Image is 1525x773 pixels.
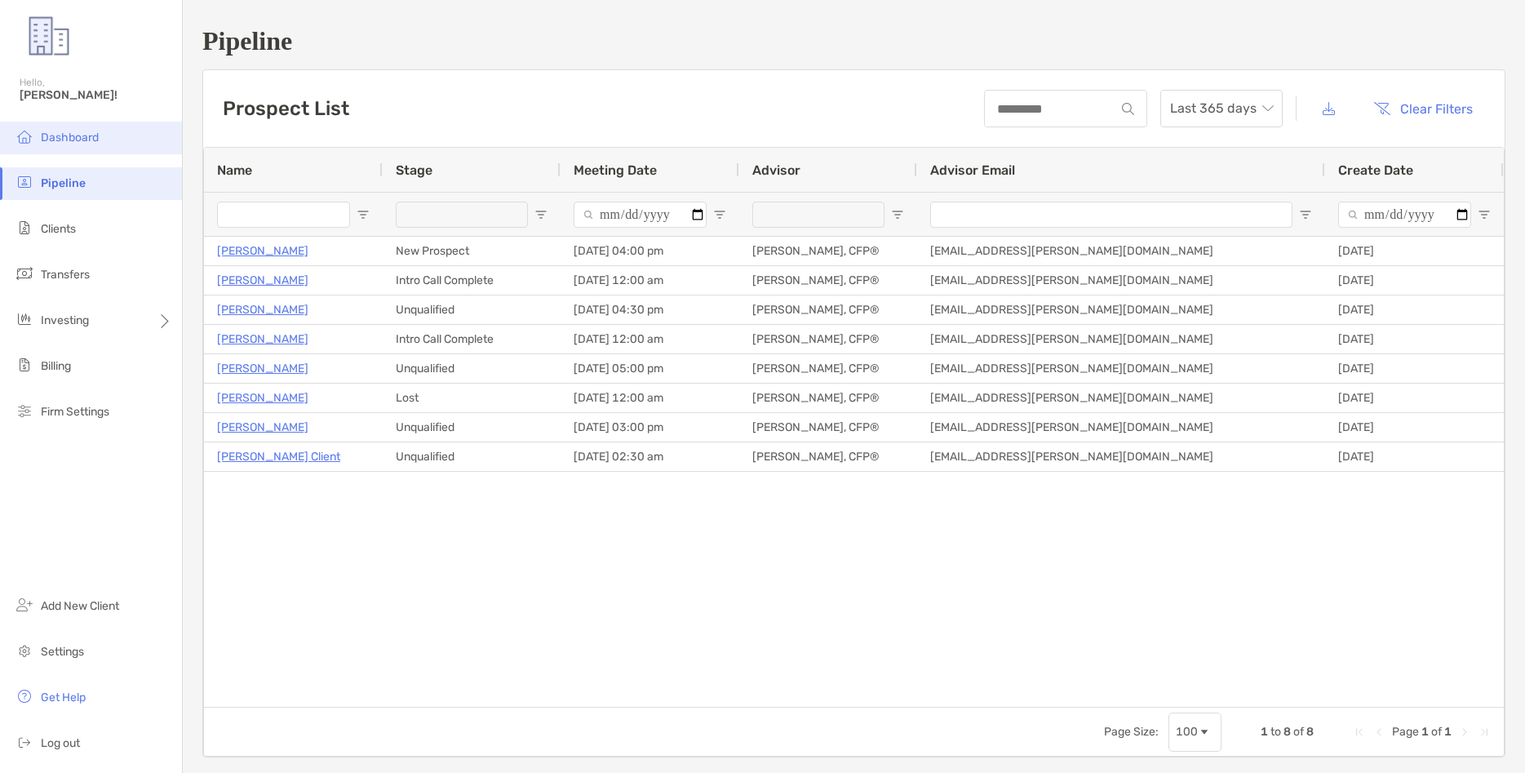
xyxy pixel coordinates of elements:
[752,162,800,178] span: Advisor
[217,202,350,228] input: Name Filter Input
[1293,725,1304,739] span: of
[917,237,1325,265] div: [EMAIL_ADDRESS][PERSON_NAME][DOMAIN_NAME]
[383,413,561,442] div: Unqualified
[41,176,86,190] span: Pipeline
[202,26,1505,56] h1: Pipeline
[561,295,739,324] div: [DATE] 04:30 pm
[41,405,109,419] span: Firm Settings
[561,266,739,295] div: [DATE] 12:00 am
[739,354,917,383] div: [PERSON_NAME], CFP®
[1270,725,1281,739] span: to
[41,599,119,613] span: Add New Client
[41,691,86,704] span: Get Help
[917,295,1325,324] div: [EMAIL_ADDRESS][PERSON_NAME][DOMAIN_NAME]
[917,354,1325,383] div: [EMAIL_ADDRESS][PERSON_NAME][DOMAIN_NAME]
[739,442,917,471] div: [PERSON_NAME], CFP®
[1261,725,1268,739] span: 1
[1444,725,1452,739] span: 1
[1104,725,1159,739] div: Page Size:
[15,355,34,375] img: billing icon
[1338,202,1471,228] input: Create Date Filter Input
[217,417,308,438] p: [PERSON_NAME]
[217,241,308,261] a: [PERSON_NAME]
[739,295,917,324] div: [PERSON_NAME], CFP®
[739,384,917,412] div: [PERSON_NAME], CFP®
[15,686,34,706] img: get-help icon
[917,384,1325,412] div: [EMAIL_ADDRESS][PERSON_NAME][DOMAIN_NAME]
[1338,162,1413,178] span: Create Date
[1372,726,1385,739] div: Previous Page
[15,641,34,660] img: settings icon
[15,309,34,329] img: investing icon
[1478,726,1491,739] div: Last Page
[217,358,308,379] p: [PERSON_NAME]
[223,97,349,120] h3: Prospect List
[561,237,739,265] div: [DATE] 04:00 pm
[41,131,99,144] span: Dashboard
[1421,725,1429,739] span: 1
[15,401,34,420] img: firm-settings icon
[561,413,739,442] div: [DATE] 03:00 pm
[1325,354,1504,383] div: [DATE]
[1283,725,1291,739] span: 8
[561,442,739,471] div: [DATE] 02:30 am
[1458,726,1471,739] div: Next Page
[917,413,1325,442] div: [EMAIL_ADDRESS][PERSON_NAME][DOMAIN_NAME]
[1306,725,1314,739] span: 8
[383,295,561,324] div: Unqualified
[1361,91,1485,127] button: Clear Filters
[1431,725,1442,739] span: of
[574,202,707,228] input: Meeting Date Filter Input
[383,237,561,265] div: New Prospect
[217,300,308,320] a: [PERSON_NAME]
[41,222,76,236] span: Clients
[739,413,917,442] div: [PERSON_NAME], CFP®
[1122,103,1134,115] img: input icon
[1325,237,1504,265] div: [DATE]
[383,325,561,353] div: Intro Call Complete
[1325,384,1504,412] div: [DATE]
[1325,325,1504,353] div: [DATE]
[15,732,34,752] img: logout icon
[357,208,370,221] button: Open Filter Menu
[1299,208,1312,221] button: Open Filter Menu
[739,237,917,265] div: [PERSON_NAME], CFP®
[217,162,252,178] span: Name
[383,384,561,412] div: Lost
[1325,413,1504,442] div: [DATE]
[41,645,84,659] span: Settings
[917,266,1325,295] div: [EMAIL_ADDRESS][PERSON_NAME][DOMAIN_NAME]
[383,354,561,383] div: Unqualified
[41,359,71,373] span: Billing
[217,388,308,408] a: [PERSON_NAME]
[217,329,308,349] a: [PERSON_NAME]
[574,162,657,178] span: Meeting Date
[1325,442,1504,471] div: [DATE]
[739,266,917,295] div: [PERSON_NAME], CFP®
[739,325,917,353] div: [PERSON_NAME], CFP®
[1170,91,1273,127] span: Last 365 days
[930,202,1292,228] input: Advisor Email Filter Input
[1392,725,1419,739] span: Page
[15,172,34,192] img: pipeline icon
[15,595,34,615] img: add_new_client icon
[1325,266,1504,295] div: [DATE]
[20,7,78,65] img: Zoe Logo
[917,325,1325,353] div: [EMAIL_ADDRESS][PERSON_NAME][DOMAIN_NAME]
[217,270,308,291] a: [PERSON_NAME]
[930,162,1015,178] span: Advisor Email
[383,266,561,295] div: Intro Call Complete
[396,162,432,178] span: Stage
[1478,208,1491,221] button: Open Filter Menu
[15,264,34,283] img: transfers icon
[20,88,172,102] span: [PERSON_NAME]!
[561,384,739,412] div: [DATE] 12:00 am
[1168,713,1221,752] div: Page Size
[217,446,340,467] a: [PERSON_NAME] Client
[383,442,561,471] div: Unqualified
[1325,295,1504,324] div: [DATE]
